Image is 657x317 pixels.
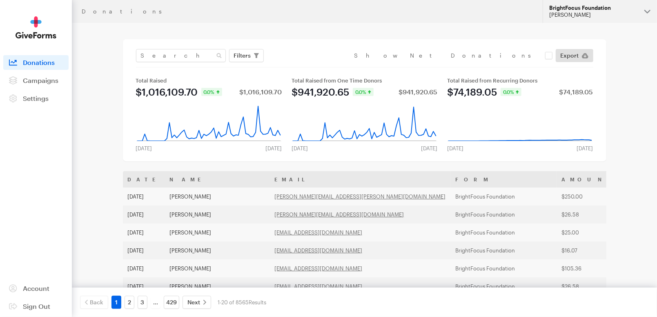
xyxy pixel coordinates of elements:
[416,145,442,152] div: [DATE]
[292,77,437,84] div: Total Raised from One Time Donors
[275,265,363,272] a: [EMAIL_ADDRESS][DOMAIN_NAME]
[3,55,69,70] a: Donations
[125,296,134,309] a: 2
[451,188,557,205] td: BrightFocus Foundation
[123,223,165,241] td: [DATE]
[451,259,557,277] td: BrightFocus Foundation
[165,205,270,223] td: [PERSON_NAME]
[451,223,557,241] td: BrightFocus Foundation
[165,277,270,295] td: [PERSON_NAME]
[451,277,557,295] td: BrightFocus Foundation
[559,89,593,95] div: $74,189.05
[557,241,623,259] td: $16.07
[447,77,593,84] div: Total Raised from Recurring Donors
[138,296,147,309] a: 3
[557,205,623,223] td: $26.58
[187,297,200,307] span: Next
[123,188,165,205] td: [DATE]
[451,205,557,223] td: BrightFocus Foundation
[136,49,226,62] input: Search Name & Email
[234,51,251,60] span: Filters
[183,296,211,309] a: Next
[557,223,623,241] td: $25.00
[442,145,468,152] div: [DATE]
[447,87,497,97] div: $74,189.05
[275,211,404,218] a: [PERSON_NAME][EMAIL_ADDRESS][DOMAIN_NAME]
[239,89,282,95] div: $1,016,109.70
[275,283,363,290] a: [EMAIL_ADDRESS][DOMAIN_NAME]
[165,171,270,188] th: Name
[3,91,69,106] a: Settings
[3,73,69,88] a: Campaigns
[165,259,270,277] td: [PERSON_NAME]
[229,49,264,62] button: Filters
[556,49,593,62] a: Export
[549,4,638,11] div: BrightFocus Foundation
[23,76,58,84] span: Campaigns
[557,188,623,205] td: $250.00
[23,302,50,310] span: Sign Out
[218,296,266,309] div: 1-20 of 8565
[3,281,69,296] a: Account
[572,145,598,152] div: [DATE]
[261,145,287,152] div: [DATE]
[23,94,49,102] span: Settings
[557,259,623,277] td: $105.36
[561,51,579,60] span: Export
[557,171,623,188] th: Amount
[557,277,623,295] td: $26.58
[123,259,165,277] td: [DATE]
[275,247,363,254] a: [EMAIL_ADDRESS][DOMAIN_NAME]
[399,89,437,95] div: $941,920.65
[123,241,165,259] td: [DATE]
[123,277,165,295] td: [DATE]
[451,241,557,259] td: BrightFocus Foundation
[136,77,282,84] div: Total Raised
[16,16,56,39] img: GiveForms
[165,188,270,205] td: [PERSON_NAME]
[165,223,270,241] td: [PERSON_NAME]
[287,145,313,152] div: [DATE]
[136,87,198,97] div: $1,016,109.70
[275,229,363,236] a: [EMAIL_ADDRESS][DOMAIN_NAME]
[501,88,521,96] div: 0.0%
[164,296,179,309] a: 429
[549,11,638,18] div: [PERSON_NAME]
[249,299,266,306] span: Results
[131,145,157,152] div: [DATE]
[201,88,222,96] div: 0.0%
[123,171,165,188] th: Date
[123,205,165,223] td: [DATE]
[275,193,446,200] a: [PERSON_NAME][EMAIL_ADDRESS][PERSON_NAME][DOMAIN_NAME]
[292,87,350,97] div: $941,920.65
[451,171,557,188] th: Form
[23,284,49,292] span: Account
[353,88,374,96] div: 0.0%
[270,171,451,188] th: Email
[3,299,69,314] a: Sign Out
[165,241,270,259] td: [PERSON_NAME]
[23,58,55,66] span: Donations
